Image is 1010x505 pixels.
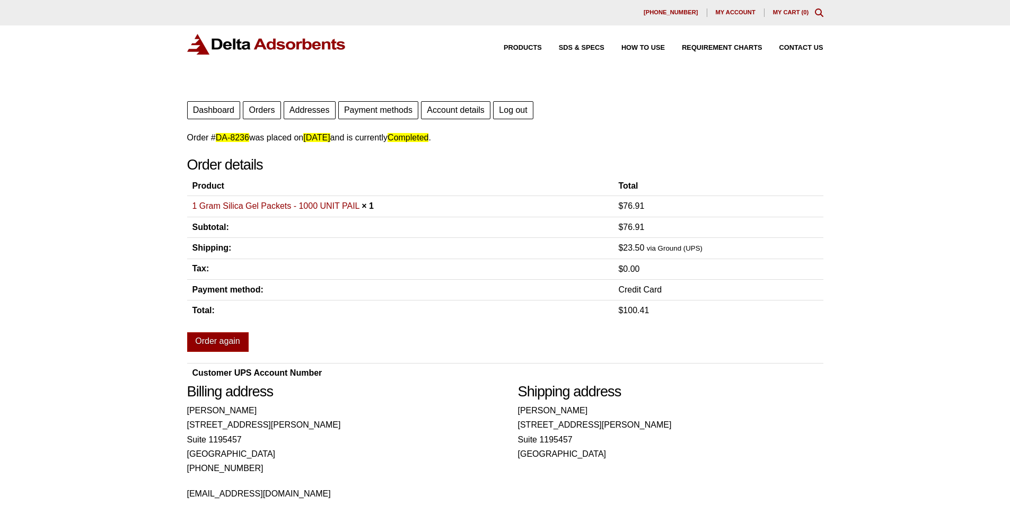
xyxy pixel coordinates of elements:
span: SDS & SPECS [559,45,604,51]
img: Delta Adsorbents [187,34,346,55]
span: 0.00 [618,264,639,273]
strong: × 1 [362,201,374,210]
small: via Ground (UPS) [647,244,702,252]
span: Contact Us [779,45,823,51]
a: Addresses [284,101,336,119]
a: Payment methods [338,101,418,119]
span: Products [504,45,542,51]
th: Total [613,176,823,196]
a: My account [707,8,765,17]
mark: [DATE] [303,133,330,142]
th: Payment method: [187,280,613,300]
mark: Completed [388,133,428,142]
a: Products [487,45,542,51]
a: Order again [187,332,249,352]
th: Total: [187,300,613,321]
td: Credit Card [613,280,823,300]
span: $ [618,223,623,232]
span: 23.50 [618,243,644,252]
bdi: 76.91 [618,201,644,210]
a: How to Use [604,45,665,51]
address: [PERSON_NAME] [STREET_ADDRESS][PERSON_NAME] Suite 1195457 [GEOGRAPHIC_DATA] [187,403,493,501]
a: SDS & SPECS [542,45,604,51]
a: Contact Us [762,45,823,51]
span: 100.41 [618,306,649,315]
p: Order # was placed on and is currently . [187,130,823,145]
h2: Billing address [187,383,493,401]
th: Subtotal: [187,217,613,237]
span: 0 [803,9,806,15]
nav: Account pages [187,99,823,119]
div: Toggle Modal Content [815,8,823,17]
span: $ [618,264,623,273]
th: Shipping: [187,238,613,259]
span: $ [618,243,623,252]
span: [PHONE_NUMBER] [644,10,698,15]
a: [PHONE_NUMBER] [635,8,707,17]
span: $ [618,306,623,315]
mark: DA-8236 [216,133,249,142]
a: Log out [493,101,533,119]
a: My Cart (0) [773,9,809,15]
th: Tax: [187,259,613,279]
a: Account details [421,101,490,119]
th: Product [187,176,613,196]
a: Orders [243,101,280,119]
a: Dashboard [187,101,241,119]
span: $ [618,201,623,210]
span: 76.91 [618,223,644,232]
a: 1 Gram Silica Gel Packets - 1000 UNIT PAIL [192,201,359,210]
span: How to Use [621,45,665,51]
address: [PERSON_NAME] [STREET_ADDRESS][PERSON_NAME] Suite 1195457 [GEOGRAPHIC_DATA] [518,403,823,461]
a: Requirement Charts [665,45,762,51]
h2: Shipping address [518,383,823,401]
p: [PHONE_NUMBER] [187,461,493,475]
h2: Order details [187,156,823,174]
span: My account [716,10,756,15]
p: [EMAIL_ADDRESS][DOMAIN_NAME] [187,486,493,501]
span: Requirement Charts [682,45,762,51]
th: Customer UPS Account Number [187,364,779,383]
